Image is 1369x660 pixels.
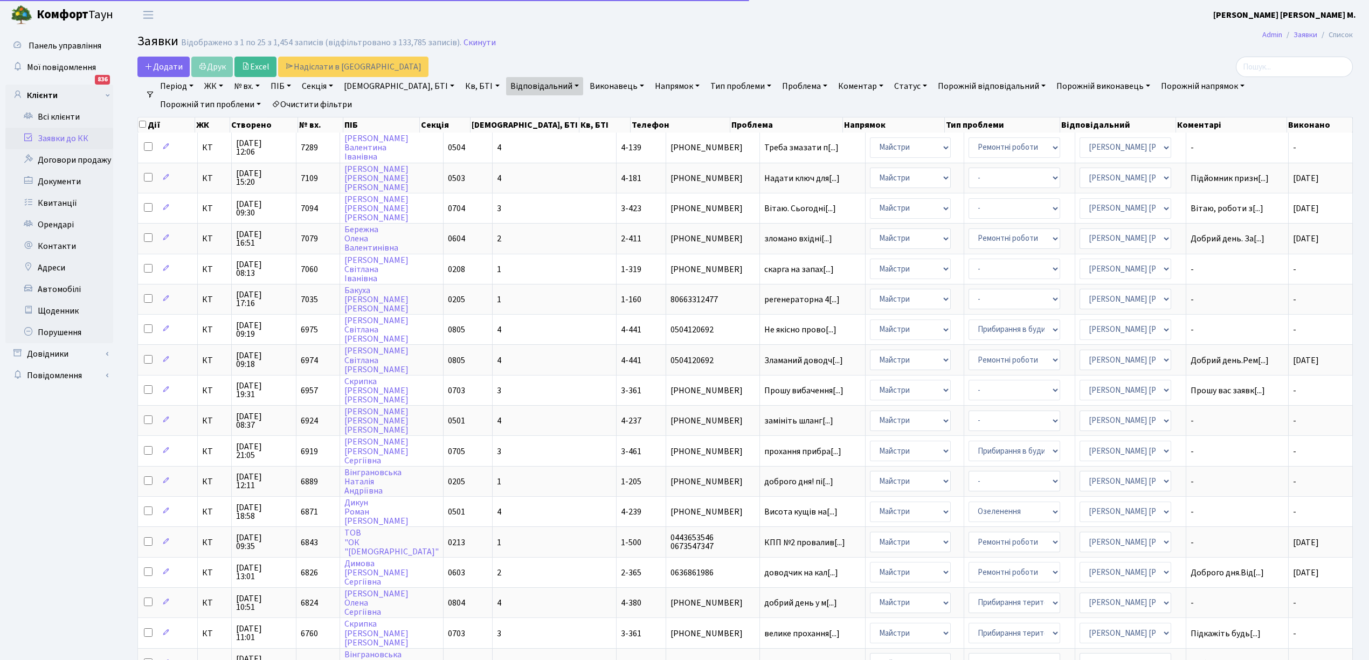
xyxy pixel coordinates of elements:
[236,200,291,217] span: [DATE] 09:30
[1293,263,1296,275] span: -
[340,77,459,95] a: [DEMOGRAPHIC_DATA], БТІ
[137,57,190,77] a: Додати
[764,597,837,609] span: добрий день у м[...]
[301,597,318,609] span: 6824
[1293,446,1296,457] span: -
[236,594,291,612] span: [DATE] 10:51
[1294,29,1317,40] a: Заявки
[5,365,113,386] a: Повідомлення
[236,321,291,338] span: [DATE] 09:19
[670,295,755,304] span: 80663312477
[344,193,409,224] a: [PERSON_NAME][PERSON_NAME][PERSON_NAME]
[236,442,291,460] span: [DATE] 21:05
[95,75,110,85] div: 836
[843,117,945,133] th: Напрямок
[1191,233,1264,245] span: Добрий день. За[...]
[236,290,291,308] span: [DATE] 17:16
[344,467,402,497] a: ВінграновськаНаталіяАндріївна
[1293,294,1296,305] span: -
[5,192,113,214] a: Квитанції
[344,345,409,376] a: [PERSON_NAME]Світлана[PERSON_NAME]
[764,476,833,488] span: доброго дня! пі[...]
[448,628,465,640] span: 0703
[135,6,162,24] button: Переключити навігацію
[1157,77,1249,95] a: Порожній напрямок
[497,567,501,579] span: 2
[5,85,113,106] a: Клієнти
[344,558,409,588] a: Димова[PERSON_NAME]Сергіївна
[670,234,755,243] span: [PHONE_NUMBER]
[344,163,409,193] a: [PERSON_NAME][PERSON_NAME][PERSON_NAME]
[764,567,838,579] span: доводчик на кал[...]
[670,174,755,183] span: [PHONE_NUMBER]
[670,265,755,274] span: [PHONE_NUMBER]
[301,446,318,457] span: 6919
[1191,325,1284,334] span: -
[202,508,227,516] span: КТ
[1191,599,1284,607] span: -
[5,235,113,257] a: Контакти
[670,416,755,425] span: [PHONE_NUMBER]
[1287,117,1353,133] th: Виконано
[621,324,641,336] span: 4-441
[202,295,227,304] span: КТ
[301,355,318,366] span: 6974
[764,203,836,214] span: Вітаю. Сьогодні[...]
[497,142,501,154] span: 4
[5,106,113,128] a: Всі клієнти
[5,149,113,171] a: Договори продажу
[497,233,501,245] span: 2
[1293,476,1296,488] span: -
[202,325,227,334] span: КТ
[934,77,1050,95] a: Порожній відповідальний
[448,294,465,305] span: 0205
[1293,506,1296,518] span: -
[344,588,409,618] a: [PERSON_NAME]ОленаСергіївна
[834,77,888,95] a: Коментар
[764,355,843,366] span: Зламаний доводч[...]
[670,386,755,395] span: [PHONE_NUMBER]
[236,412,291,429] span: [DATE] 08:37
[730,117,843,133] th: Проблема
[764,263,834,275] span: скарга на запах[...]
[764,142,839,154] span: Треба змазати п[...]
[1262,29,1282,40] a: Admin
[497,537,501,548] span: 1
[137,32,178,51] span: Заявки
[497,415,501,427] span: 4
[301,476,318,488] span: 6889
[301,415,318,427] span: 6924
[181,38,461,48] div: Відображено з 1 по 25 з 1,454 записів (відфільтровано з 133,785 записів).
[764,506,838,518] span: Висота кущів на[...]
[230,77,264,95] a: № вх.
[448,446,465,457] span: 0705
[200,77,227,95] a: ЖК
[301,233,318,245] span: 7079
[27,61,96,73] span: Мої повідомлення
[236,381,291,399] span: [DATE] 19:31
[301,567,318,579] span: 6826
[448,567,465,579] span: 0603
[37,6,88,23] b: Комфорт
[448,385,465,397] span: 0703
[301,142,318,154] span: 7289
[1293,324,1296,336] span: -
[448,506,465,518] span: 0501
[1191,538,1284,547] span: -
[301,294,318,305] span: 7035
[1293,355,1319,366] span: [DATE]
[448,203,465,214] span: 0704
[621,172,641,184] span: 4-181
[11,4,32,26] img: logo.png
[37,6,113,24] span: Таун
[621,476,641,488] span: 1-205
[448,355,465,366] span: 0805
[230,117,298,133] th: Створено
[202,265,227,274] span: КТ
[236,169,291,186] span: [DATE] 15:20
[506,77,583,95] a: Відповідальний
[344,527,439,558] a: ТОВ"ОК"[DEMOGRAPHIC_DATA]"
[764,294,840,305] span: регенераторна 4[...]
[202,538,227,547] span: КТ
[236,564,291,581] span: [DATE] 13:01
